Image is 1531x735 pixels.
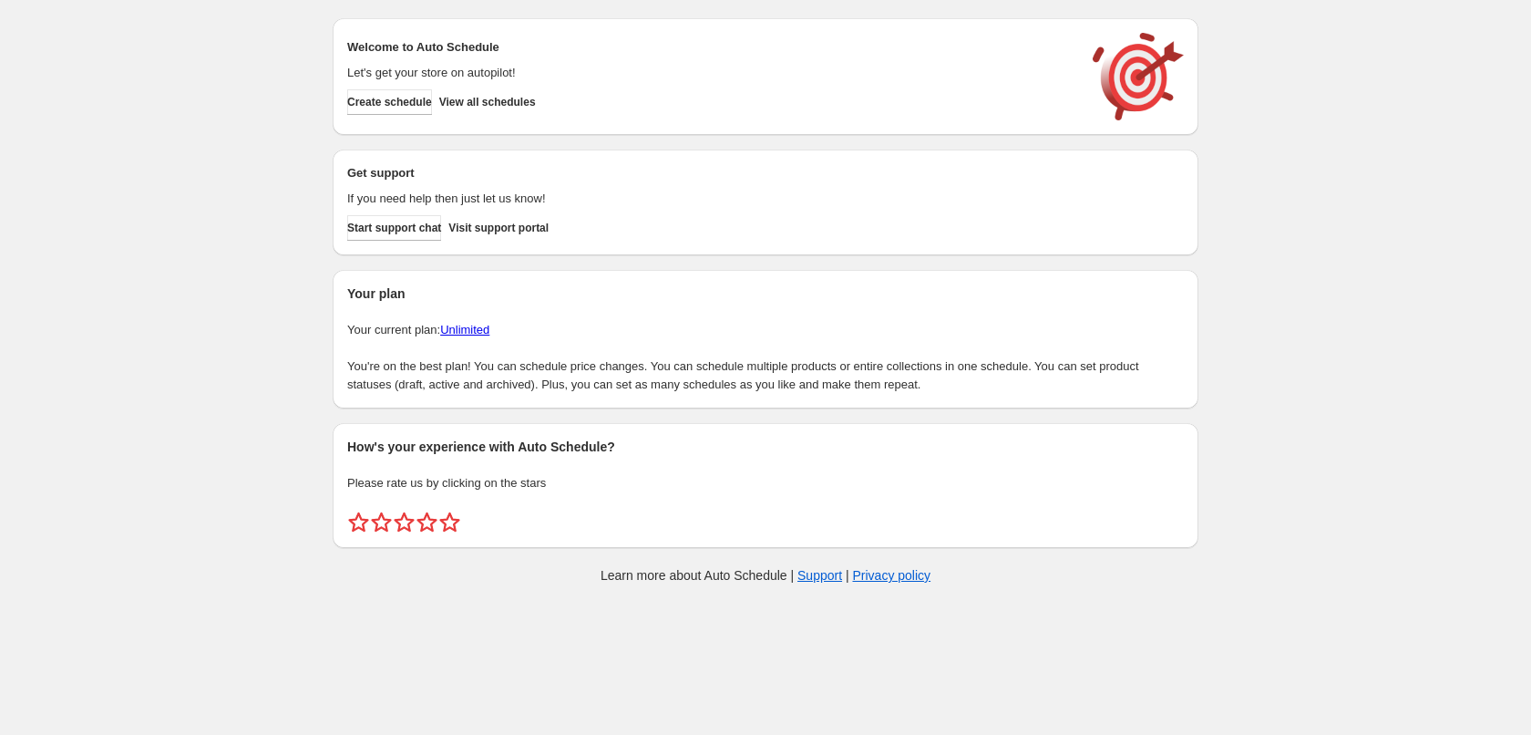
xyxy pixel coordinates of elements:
button: View all schedules [439,89,536,115]
p: If you need help then just let us know! [347,190,1074,208]
p: You're on the best plan! You can schedule price changes. You can schedule multiple products or en... [347,357,1184,394]
p: Please rate us by clicking on the stars [347,474,1184,492]
a: Privacy policy [853,568,931,583]
h2: How's your experience with Auto Schedule? [347,438,1184,456]
p: Your current plan: [347,321,1184,339]
a: Start support chat [347,215,441,241]
h2: Your plan [347,285,1184,303]
span: View all schedules [439,95,536,109]
a: Unlimited [440,323,489,336]
span: Create schedule [347,95,432,109]
p: Learn more about Auto Schedule | | [601,566,930,585]
span: Visit support portal [448,221,549,235]
a: Support [797,568,842,583]
span: Start support chat [347,221,441,235]
h2: Get support [347,164,1074,182]
p: Let's get your store on autopilot! [347,64,1074,82]
a: Visit support portal [448,215,549,241]
button: Create schedule [347,89,432,115]
h2: Welcome to Auto Schedule [347,38,1074,57]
